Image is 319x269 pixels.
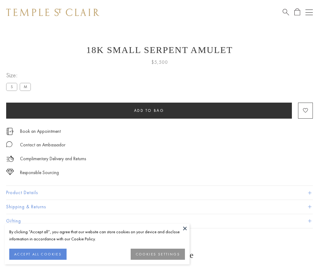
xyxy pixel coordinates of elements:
[305,9,313,16] button: Open navigation
[6,214,313,228] button: Gifting
[134,108,164,113] span: Add to bag
[20,155,86,163] p: Complimentary Delivery and Returns
[6,83,17,91] label: S
[6,45,313,55] h1: 18K Small Serpent Amulet
[131,249,185,260] button: COOKIES SETTINGS
[20,141,65,149] div: Contact an Ambassador
[6,155,14,163] img: icon_delivery.svg
[6,141,12,147] img: MessageIcon-01_2.svg
[6,70,33,80] span: Size:
[20,128,61,135] a: Book an Appointment
[9,228,185,243] div: By clicking “Accept all”, you agree that our website can store cookies on your device and disclos...
[151,58,168,66] span: $5,500
[6,200,313,214] button: Shipping & Returns
[20,169,59,177] div: Responsible Sourcing
[6,169,14,175] img: icon_sourcing.svg
[6,9,99,16] img: Temple St. Clair
[6,103,292,119] button: Add to bag
[283,8,289,16] a: Search
[9,249,67,260] button: ACCEPT ALL COOKIES
[20,83,31,91] label: M
[6,186,313,200] button: Product Details
[294,8,300,16] a: Open Shopping Bag
[6,128,14,135] img: icon_appointment.svg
